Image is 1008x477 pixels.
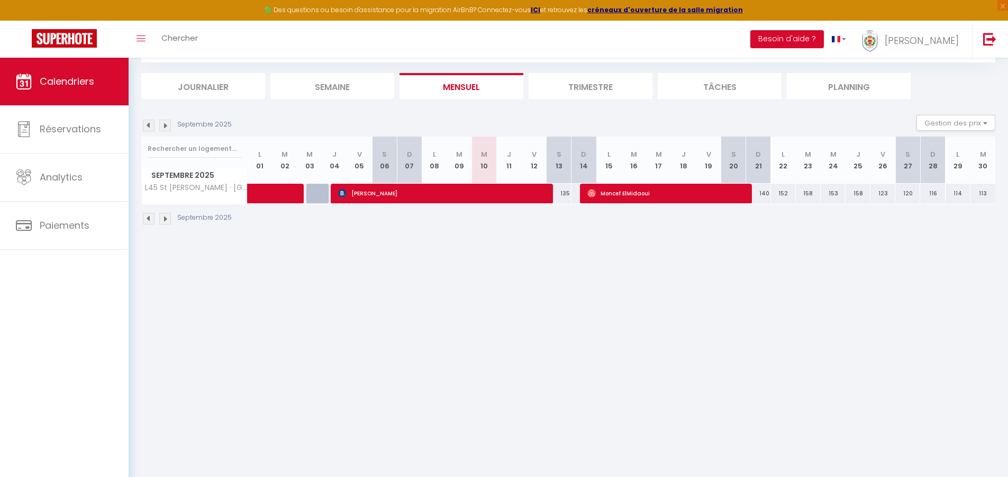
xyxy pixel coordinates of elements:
span: Chercher [161,32,198,43]
span: Moncef ElMidaoui [587,183,745,203]
div: 140 [746,184,771,203]
img: ... [862,30,878,52]
abbr: V [706,149,711,159]
div: 152 [771,184,796,203]
abbr: L [258,149,261,159]
span: L45 St [PERSON_NAME] · [GEOGRAPHIC_DATA][PERSON_NAME]/ Balcon, Parking WIFI [143,184,249,192]
div: 158 [796,184,821,203]
div: 135 [547,184,571,203]
abbr: M [456,149,462,159]
a: Chercher [153,21,206,58]
th: 30 [970,137,995,184]
abbr: D [930,149,936,159]
th: 14 [571,137,596,184]
li: Journalier [141,73,265,99]
div: 114 [946,184,970,203]
th: 20 [721,137,746,184]
a: ICI [531,5,540,14]
abbr: L [607,149,611,159]
li: Planning [787,73,911,99]
th: 10 [471,137,496,184]
span: [PERSON_NAME] [338,183,546,203]
abbr: V [532,149,537,159]
th: 19 [696,137,721,184]
th: 11 [497,137,522,184]
th: 16 [621,137,646,184]
th: 22 [771,137,796,184]
a: créneaux d'ouverture de la salle migration [587,5,743,14]
span: Analytics [40,170,83,184]
span: Réservations [40,122,101,136]
img: logout [983,32,996,46]
abbr: M [306,149,313,159]
abbr: M [656,149,662,159]
abbr: S [731,149,736,159]
th: 23 [796,137,821,184]
abbr: D [756,149,761,159]
th: 06 [372,137,397,184]
th: 08 [422,137,447,184]
img: Super Booking [32,29,97,48]
th: 05 [347,137,372,184]
abbr: S [557,149,561,159]
abbr: J [332,149,337,159]
th: 21 [746,137,771,184]
div: 123 [870,184,895,203]
abbr: D [407,149,412,159]
abbr: D [581,149,586,159]
li: Semaine [270,73,394,99]
input: Rechercher un logement... [148,139,241,158]
abbr: J [682,149,686,159]
abbr: M [830,149,837,159]
abbr: L [956,149,959,159]
abbr: L [433,149,436,159]
abbr: M [281,149,288,159]
abbr: J [856,149,860,159]
li: Tâches [658,73,782,99]
th: 17 [646,137,671,184]
span: Septembre 2025 [142,168,247,183]
abbr: J [507,149,511,159]
p: Septembre 2025 [177,120,232,130]
th: 02 [273,137,297,184]
button: Gestion des prix [916,115,995,131]
span: Calendriers [40,75,94,88]
abbr: V [880,149,885,159]
a: ... [PERSON_NAME] [854,21,972,58]
th: 28 [920,137,945,184]
th: 12 [522,137,547,184]
th: 07 [397,137,422,184]
p: Septembre 2025 [177,213,232,223]
div: 158 [846,184,870,203]
abbr: L [782,149,785,159]
div: 113 [970,184,995,203]
th: 03 [297,137,322,184]
button: Ouvrir le widget de chat LiveChat [8,4,40,36]
th: 04 [322,137,347,184]
div: 153 [821,184,846,203]
span: Paiements [40,219,89,232]
abbr: S [905,149,910,159]
th: 13 [547,137,571,184]
button: Besoin d'aide ? [750,30,824,48]
div: 120 [895,184,920,203]
abbr: V [357,149,362,159]
th: 01 [248,137,273,184]
abbr: S [382,149,387,159]
th: 18 [671,137,696,184]
li: Mensuel [399,73,523,99]
th: 25 [846,137,870,184]
div: 116 [920,184,945,203]
th: 15 [596,137,621,184]
abbr: M [481,149,487,159]
abbr: M [980,149,986,159]
th: 27 [895,137,920,184]
abbr: M [631,149,637,159]
th: 09 [447,137,471,184]
th: 26 [870,137,895,184]
abbr: M [805,149,811,159]
th: 24 [821,137,846,184]
li: Trimestre [529,73,652,99]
